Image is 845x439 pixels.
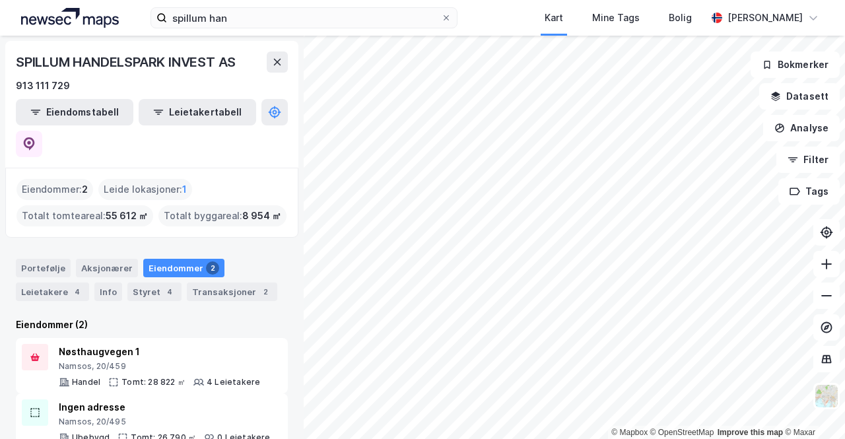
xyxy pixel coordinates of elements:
[779,376,845,439] iframe: Chat Widget
[545,10,563,26] div: Kart
[650,428,714,437] a: OpenStreetMap
[16,51,238,73] div: SPILLUM HANDELSPARK INVEST AS
[763,115,840,141] button: Analyse
[16,317,288,333] div: Eiendommer (2)
[17,179,93,200] div: Eiendommer :
[59,361,260,372] div: Namsos, 20/459
[158,205,287,226] div: Totalt byggareal :
[16,99,133,125] button: Eiendomstabell
[163,285,176,298] div: 4
[759,83,840,110] button: Datasett
[259,285,272,298] div: 2
[182,182,187,197] span: 1
[187,283,277,301] div: Transaksjoner
[611,428,648,437] a: Mapbox
[17,205,153,226] div: Totalt tomteareal :
[207,377,260,388] div: 4 Leietakere
[16,283,89,301] div: Leietakere
[592,10,640,26] div: Mine Tags
[106,208,148,224] span: 55 612 ㎡
[127,283,182,301] div: Styret
[21,8,119,28] img: logo.a4113a55bc3d86da70a041830d287a7e.svg
[76,259,138,277] div: Aksjonærer
[779,376,845,439] div: Kontrollprogram for chat
[82,182,88,197] span: 2
[751,51,840,78] button: Bokmerker
[669,10,692,26] div: Bolig
[72,377,100,388] div: Handel
[121,377,186,388] div: Tomt: 28 822 ㎡
[718,428,783,437] a: Improve this map
[71,285,84,298] div: 4
[143,259,224,277] div: Eiendommer
[139,99,256,125] button: Leietakertabell
[94,283,122,301] div: Info
[206,261,219,275] div: 2
[59,399,271,415] div: Ingen adresse
[727,10,803,26] div: [PERSON_NAME]
[167,8,441,28] input: Søk på adresse, matrikkel, gårdeiere, leietakere eller personer
[16,259,71,277] div: Portefølje
[776,147,840,173] button: Filter
[778,178,840,205] button: Tags
[242,208,281,224] span: 8 954 ㎡
[98,179,192,200] div: Leide lokasjoner :
[16,78,70,94] div: 913 111 729
[59,344,260,360] div: Nøsthaugvegen 1
[59,417,271,427] div: Namsos, 20/495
